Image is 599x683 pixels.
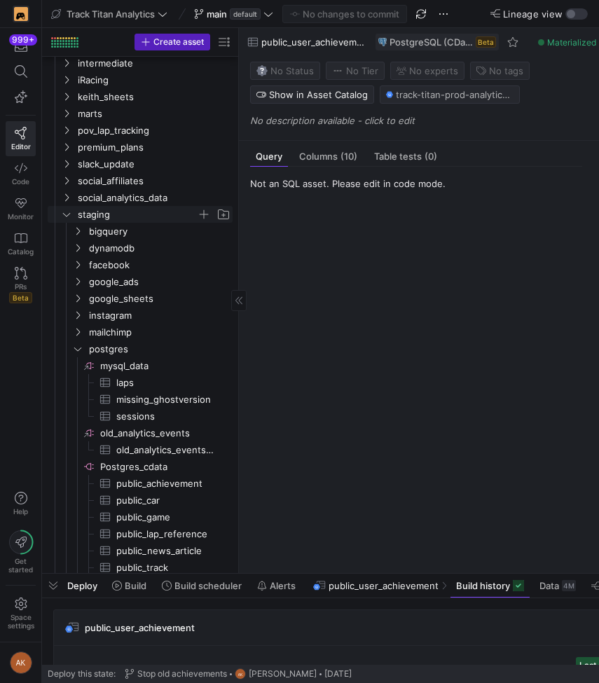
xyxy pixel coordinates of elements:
[409,65,458,76] span: No expert s
[8,613,34,630] span: Space settings
[125,580,146,591] span: Build
[48,307,233,324] div: Press SPACE to select this row.
[48,509,233,525] div: Press SPACE to select this row.
[261,36,367,48] span: public_user_achievement
[89,223,230,240] span: bigquery
[251,574,302,598] button: Alerts
[48,559,233,576] a: public_track​​​​​​​​​
[48,408,233,425] div: Press SPACE to select this row.
[256,65,268,76] img: No status
[269,89,368,100] span: Show in Asset Catalog
[9,292,32,303] span: Beta
[10,651,32,674] div: AK
[425,152,437,161] span: (0)
[9,34,37,46] div: 999+
[340,152,357,161] span: (10)
[15,282,27,291] span: PRs
[249,669,317,679] span: [PERSON_NAME]
[116,560,216,576] span: public_track​​​​​​​​​
[89,308,230,324] span: instagram
[116,392,216,408] span: missing_ghostversion​​​​​​​​​
[48,156,233,172] div: Press SPACE to select this row.
[250,178,582,189] div: Not an SQL asset. Please edit in code mode.
[48,542,233,559] div: Press SPACE to select this row.
[12,507,29,516] span: Help
[100,358,230,374] span: mysql_data​​​​​​​​
[476,36,496,48] span: Beta
[390,62,464,80] button: No experts
[48,5,171,23] button: Track Titan Analytics
[48,172,233,189] div: Press SPACE to select this row.
[48,223,233,240] div: Press SPACE to select this row.
[326,62,385,80] button: No tierNo Tier
[48,458,233,475] div: Press SPACE to select this row.
[78,156,230,172] span: slack_update
[116,492,216,509] span: public_car​​​​​​​​​
[48,88,233,105] div: Press SPACE to select this row.
[6,156,36,191] a: Code
[329,580,439,591] span: public_user_achievement
[48,441,233,458] a: old_analytics_events_old_analytics_events​​​​​​​​​
[503,8,563,20] span: Lineage view
[48,105,233,122] div: Press SPACE to select this row.
[78,123,230,139] span: pov_lap_tracking
[48,509,233,525] a: public_game​​​​​​​​​
[12,177,29,186] span: Code
[48,391,233,408] div: Press SPACE to select this row.
[48,290,233,307] div: Press SPACE to select this row.
[48,139,233,156] div: Press SPACE to select this row.
[6,591,36,636] a: Spacesettings
[6,261,36,309] a: PRsBeta
[106,574,153,598] button: Build
[191,5,277,23] button: maindefault
[6,34,36,59] button: 999+
[230,8,261,20] span: default
[533,574,582,598] button: Data4M
[48,122,233,139] div: Press SPACE to select this row.
[153,37,204,47] span: Create asset
[256,152,282,161] span: Query
[89,291,230,307] span: google_sheets
[116,543,216,559] span: public_news_article​​​​​​​​​
[48,357,233,374] a: mysql_data​​​​​​​​
[78,173,230,189] span: social_affiliates
[235,668,246,679] div: AK
[14,7,28,21] img: https://storage.googleapis.com/y42-prod-data-exchange/images/4FGlnMhCNn9FsUVOuDzedKBoGBDO04HwCK1Z...
[116,408,216,425] span: sessions​​​​​​​​​
[374,152,437,161] span: Table tests
[48,559,233,576] div: Press SPACE to select this row.
[48,425,233,441] div: Press SPACE to select this row.
[396,89,514,100] span: track-titan-prod-analytics / y42_Track_Titan_Analytics_main / source__Postgres_cdata__public_user...
[270,580,296,591] span: Alerts
[48,542,233,559] a: public_news_article​​​​​​​​​
[332,65,343,76] img: No tier
[256,65,314,76] span: No Status
[332,65,378,76] span: No Tier
[174,580,242,591] span: Build scheduler
[450,574,530,598] button: Build history
[456,580,510,591] span: Build history
[539,580,559,591] span: Data
[8,212,34,221] span: Monitor
[116,442,216,458] span: old_analytics_events_old_analytics_events​​​​​​​​​
[78,106,230,122] span: marts
[489,65,523,76] span: No tags
[48,391,233,408] a: missing_ghostversion​​​​​​​​​
[250,62,320,80] button: No statusNo Status
[48,492,233,509] div: Press SPACE to select this row.
[48,189,233,206] div: Press SPACE to select this row.
[89,257,230,273] span: facebook
[207,8,227,20] span: main
[48,525,233,542] div: Press SPACE to select this row.
[116,375,216,391] span: laps​​​​​​​​​
[67,8,155,20] span: Track Titan Analytics
[89,274,230,290] span: google_ads
[48,669,116,679] span: Deploy this state:
[6,191,36,226] a: Monitor
[48,55,233,71] div: Press SPACE to select this row.
[48,441,233,458] div: Press SPACE to select this row.
[137,669,227,679] span: Stop old achievements
[48,206,233,223] div: Press SPACE to select this row.
[48,492,233,509] a: public_car​​​​​​​​​
[6,525,36,579] button: Getstarted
